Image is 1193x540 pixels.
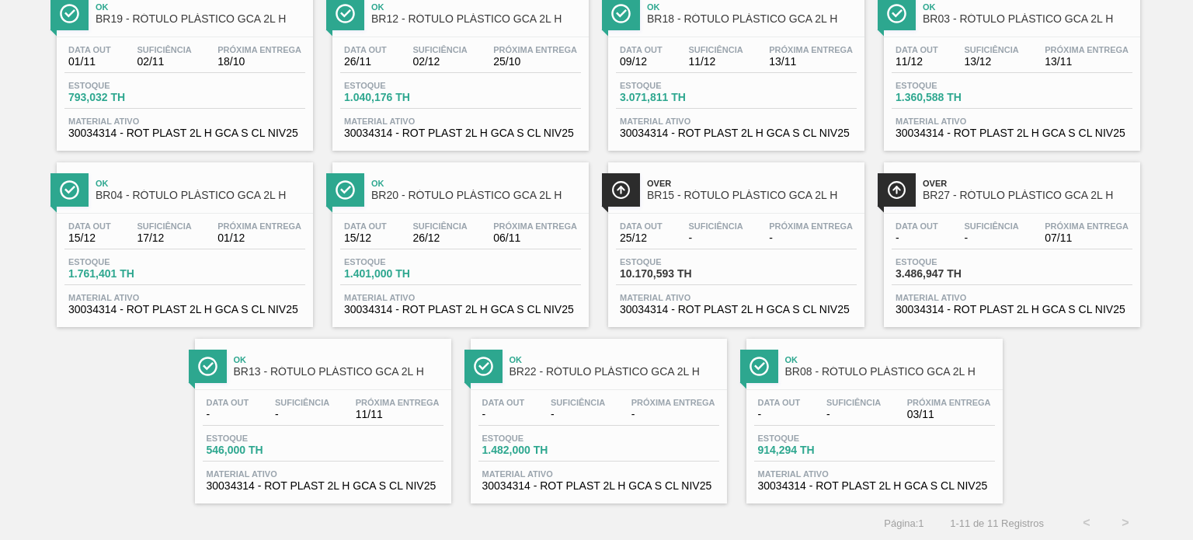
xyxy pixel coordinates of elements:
span: Data out [482,398,525,407]
span: BR18 - RÓTULO PLÁSTICO GCA 2L H [647,13,857,25]
span: Material ativo [344,117,577,126]
span: 11/11 [356,409,440,420]
span: Data out [207,398,249,407]
span: 07/11 [1045,232,1129,244]
span: BR19 - RÓTULO PLÁSTICO GCA 2L H [96,13,305,25]
span: 30034314 - ROT PLAST 2L H GCA S CL NIV25 [207,480,440,492]
span: Suficiência [551,398,605,407]
span: Próxima Entrega [493,221,577,231]
span: Próxima Entrega [769,45,853,54]
span: Data out [344,45,387,54]
span: 30034314 - ROT PLAST 2L H GCA S CL NIV25 [482,480,715,492]
a: ÍconeOkBR04 - RÓTULO PLÁSTICO GCA 2L HData out15/12Suficiência17/12Próxima Entrega01/12Estoque1.7... [45,151,321,327]
span: Suficiência [275,398,329,407]
span: 11/12 [896,56,938,68]
span: - [896,232,938,244]
span: 546,000 TH [207,444,315,456]
span: Estoque [344,257,453,267]
span: - [207,409,249,420]
span: 02/12 [412,56,467,68]
span: 03/11 [907,409,991,420]
span: 13/11 [1045,56,1129,68]
span: 3.071,811 TH [620,92,729,103]
span: - [482,409,525,420]
span: 30034314 - ROT PLAST 2L H GCA S CL NIV25 [620,127,853,139]
span: - [769,232,853,244]
span: Data out [758,398,801,407]
span: Suficiência [412,45,467,54]
span: Material ativo [896,293,1129,302]
span: Over [647,179,857,188]
span: 26/11 [344,56,387,68]
span: Estoque [896,81,1004,90]
span: Próxima Entrega [217,45,301,54]
span: 25/10 [493,56,577,68]
span: - [631,409,715,420]
span: Suficiência [412,221,467,231]
span: 09/12 [620,56,663,68]
span: 30034314 - ROT PLAST 2L H GCA S CL NIV25 [620,304,853,315]
span: 30034314 - ROT PLAST 2L H GCA S CL NIV25 [344,304,577,315]
span: Próxima Entrega [631,398,715,407]
span: 25/12 [620,232,663,244]
span: Data out [344,221,387,231]
span: 02/11 [137,56,191,68]
span: 1.401,000 TH [344,268,453,280]
span: BR27 - RÓTULO PLÁSTICO GCA 2L H [923,190,1132,201]
span: Ok [647,2,857,12]
span: 01/12 [217,232,301,244]
img: Ícone [887,180,906,200]
span: Data out [620,221,663,231]
span: BR20 - RÓTULO PLÁSTICO GCA 2L H [371,190,581,201]
span: Data out [68,45,111,54]
a: ÍconeOkBR22 - RÓTULO PLÁSTICO GCA 2L HData out-Suficiência-Próxima Entrega-Estoque1.482,000 THMat... [459,327,735,503]
span: Suficiência [688,221,743,231]
span: Estoque [620,257,729,267]
span: Material ativo [620,293,853,302]
a: ÍconeOkBR08 - RÓTULO PLÁSTICO GCA 2L HData out-Suficiência-Próxima Entrega03/11Estoque914,294 THM... [735,327,1010,503]
span: Suficiência [826,398,881,407]
span: Estoque [344,81,453,90]
span: 15/12 [68,232,111,244]
span: Estoque [68,81,177,90]
span: 30034314 - ROT PLAST 2L H GCA S CL NIV25 [896,127,1129,139]
span: 1.360,588 TH [896,92,1004,103]
img: Ícone [474,357,493,376]
span: Estoque [482,434,591,443]
a: ÍconeOkBR13 - RÓTULO PLÁSTICO GCA 2L HData out-Suficiência-Próxima Entrega11/11Estoque546,000 THM... [183,327,459,503]
span: 13/11 [769,56,853,68]
span: Material ativo [68,117,301,126]
span: 1 - 11 de 11 Registros [948,517,1044,529]
span: 30034314 - ROT PLAST 2L H GCA S CL NIV25 [896,304,1129,315]
span: BR15 - RÓTULO PLÁSTICO GCA 2L H [647,190,857,201]
span: - [551,409,605,420]
span: Material ativo [758,469,991,479]
a: ÍconeOverBR27 - RÓTULO PLÁSTICO GCA 2L HData out-Suficiência-Próxima Entrega07/11Estoque3.486,947... [872,151,1148,327]
span: Ok [371,179,581,188]
span: 793,032 TH [68,92,177,103]
span: 17/12 [137,232,191,244]
span: Material ativo [344,293,577,302]
span: Próxima Entrega [217,221,301,231]
span: Suficiência [964,45,1018,54]
span: Data out [896,221,938,231]
span: 914,294 TH [758,444,867,456]
span: 13/12 [964,56,1018,68]
span: Próxima Entrega [769,221,853,231]
span: 10.170,593 TH [620,268,729,280]
span: 30034314 - ROT PLAST 2L H GCA S CL NIV25 [68,304,301,315]
span: Suficiência [688,45,743,54]
span: Material ativo [482,469,715,479]
span: Material ativo [620,117,853,126]
span: Material ativo [68,293,301,302]
span: - [688,232,743,244]
span: 30034314 - ROT PLAST 2L H GCA S CL NIV25 [344,127,577,139]
img: Ícone [887,4,906,23]
span: Estoque [620,81,729,90]
span: Próxima Entrega [493,45,577,54]
span: Ok [234,355,443,364]
span: Página : 1 [884,517,923,529]
span: Estoque [68,257,177,267]
span: Data out [68,221,111,231]
a: ÍconeOverBR15 - RÓTULO PLÁSTICO GCA 2L HData out25/12Suficiência-Próxima Entrega-Estoque10.170,59... [596,151,872,327]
